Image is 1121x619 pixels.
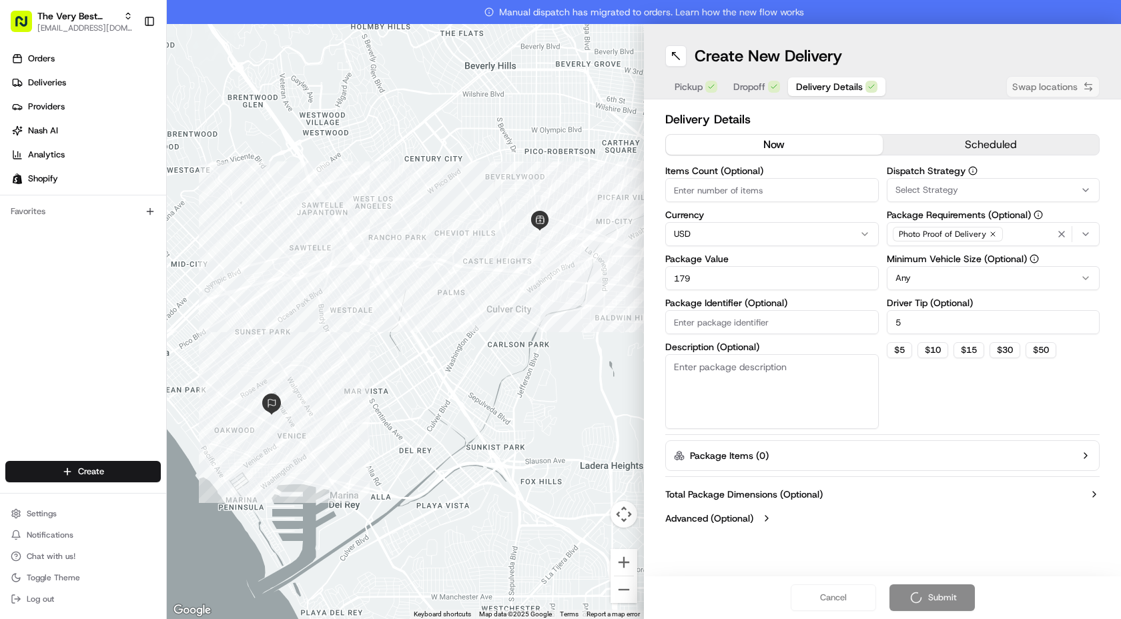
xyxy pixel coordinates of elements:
[560,610,579,618] a: Terms (opens in new tab)
[5,526,161,544] button: Notifications
[5,5,138,37] button: The Very Best Cookie In The Whole Wide World[EMAIL_ADDRESS][DOMAIN_NAME]
[78,466,104,478] span: Create
[5,504,161,523] button: Settings
[13,127,37,151] img: 1736555255976-a54dd68f-1ca7-489b-9aae-adbdc363a1c4
[37,9,118,23] button: The Very Best Cookie In The Whole Wide World
[28,127,52,151] img: 9188753566659_6852d8bf1fb38e338040_72.png
[587,610,640,618] a: Report a map error
[5,72,166,93] a: Deliveries
[12,173,23,184] img: Shopify logo
[28,101,65,113] span: Providers
[733,80,765,93] span: Dropoff
[611,576,637,603] button: Zoom out
[5,568,161,587] button: Toggle Theme
[60,127,219,141] div: Start new chat
[611,501,637,528] button: Map camera controls
[479,610,552,618] span: Map data ©2025 Google
[28,173,58,185] span: Shopify
[484,5,804,19] span: Manual dispatch has migrated to orders. Learn how the new flow works
[887,342,912,358] button: $5
[27,508,57,519] span: Settings
[27,572,80,583] span: Toggle Theme
[1030,254,1039,263] button: Minimum Vehicle Size (Optional)
[887,298,1100,307] label: Driver Tip (Optional)
[675,80,703,93] span: Pickup
[895,184,958,196] span: Select Strategy
[27,207,37,218] img: 1736555255976-a54dd68f-1ca7-489b-9aae-adbdc363a1c4
[5,547,161,566] button: Chat with us!
[796,80,863,93] span: Delivery Details
[41,207,108,217] span: [PERSON_NAME]
[611,549,637,576] button: Zoom in
[954,342,984,358] button: $15
[665,512,1100,525] button: Advanced (Optional)
[170,602,214,619] img: Google
[695,45,842,67] h1: Create New Delivery
[665,440,1100,471] button: Package Items (0)
[665,254,879,263] label: Package Value
[94,294,161,305] a: Powered byPylon
[887,178,1100,202] button: Select Strategy
[5,48,166,69] a: Orders
[414,610,471,619] button: Keyboard shortcuts
[665,110,1100,129] h2: Delivery Details
[126,262,214,275] span: API Documentation
[1026,342,1056,358] button: $50
[665,310,879,334] input: Enter package identifier
[899,229,986,239] span: Photo Proof of Delivery
[5,201,161,222] div: Favorites
[118,207,145,217] span: [DATE]
[5,168,166,189] a: Shopify
[207,171,243,187] button: See all
[917,342,948,358] button: $10
[27,551,75,562] span: Chat with us!
[227,131,243,147] button: Start new chat
[990,342,1020,358] button: $30
[887,222,1100,246] button: Photo Proof of Delivery
[887,254,1100,263] label: Minimum Vehicle Size (Optional)
[170,602,214,619] a: Open this area in Google Maps (opens a new window)
[887,310,1100,334] input: Enter driver tip amount
[665,488,823,501] label: Total Package Dimensions (Optional)
[28,149,65,161] span: Analytics
[665,266,879,290] input: Enter package value
[5,144,166,165] a: Analytics
[5,120,166,141] a: Nash AI
[665,342,879,352] label: Description (Optional)
[113,263,123,274] div: 💻
[666,135,883,155] button: now
[5,461,161,482] button: Create
[665,210,879,219] label: Currency
[111,207,115,217] span: •
[13,173,89,184] div: Past conversations
[690,449,769,462] label: Package Items ( 0 )
[107,257,220,281] a: 💻API Documentation
[665,488,1100,501] button: Total Package Dimensions (Optional)
[28,77,66,89] span: Deliveries
[27,594,54,604] span: Log out
[35,86,220,100] input: Clear
[13,13,40,40] img: Nash
[28,125,58,137] span: Nash AI
[13,53,243,75] p: Welcome 👋
[883,135,1100,155] button: scheduled
[5,590,161,608] button: Log out
[968,166,978,175] button: Dispatch Strategy
[8,257,107,281] a: 📗Knowledge Base
[13,194,35,215] img: Masood Aslam
[27,262,102,275] span: Knowledge Base
[1034,210,1043,219] button: Package Requirements (Optional)
[665,166,879,175] label: Items Count (Optional)
[28,53,55,65] span: Orders
[27,530,73,540] span: Notifications
[13,263,24,274] div: 📗
[5,96,166,117] a: Providers
[60,141,183,151] div: We're available if you need us!
[665,178,879,202] input: Enter number of items
[37,23,133,33] button: [EMAIL_ADDRESS][DOMAIN_NAME]
[133,295,161,305] span: Pylon
[665,512,753,525] label: Advanced (Optional)
[887,166,1100,175] label: Dispatch Strategy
